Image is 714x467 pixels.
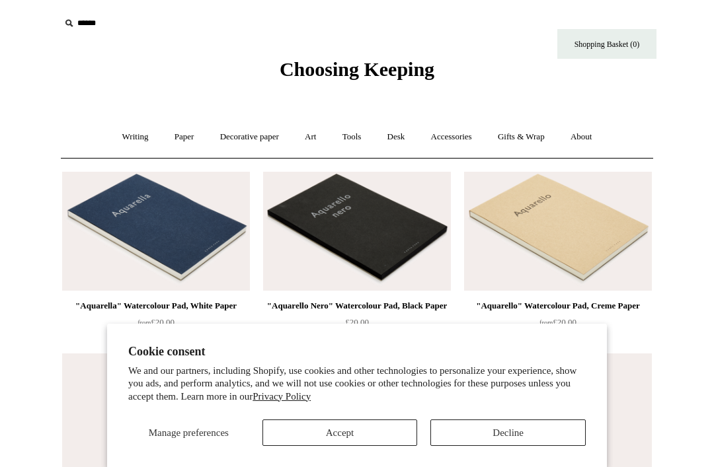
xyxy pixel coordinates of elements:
[559,120,604,155] a: About
[163,120,206,155] a: Paper
[539,319,553,326] span: from
[128,365,586,404] p: We and our partners, including Shopify, use cookies and other technologies to personalize your ex...
[557,29,656,59] a: Shopping Basket (0)
[253,391,311,402] a: Privacy Policy
[263,172,451,291] a: "Aquarello Nero" Watercolour Pad, Black Paper "Aquarello Nero" Watercolour Pad, Black Paper
[62,172,250,291] a: "Aquarella" Watercolour Pad, White Paper "Aquarella" Watercolour Pad, White Paper
[65,298,247,314] div: "Aquarella" Watercolour Pad, White Paper
[467,298,649,314] div: "Aquarello" Watercolour Pad, Creme Paper
[138,317,175,327] span: £20.00
[138,319,151,326] span: from
[331,120,374,155] a: Tools
[208,120,291,155] a: Decorative paper
[128,345,586,359] h2: Cookie consent
[464,298,652,352] a: "Aquarello" Watercolour Pad, Creme Paper from£20.00
[263,172,451,291] img: "Aquarello Nero" Watercolour Pad, Black Paper
[539,317,576,327] span: £20.00
[464,172,652,291] a: "Aquarello" Watercolour Pad, Creme Paper "Aquarello" Watercolour Pad, Creme Paper
[464,172,652,291] img: "Aquarello" Watercolour Pad, Creme Paper
[280,58,434,80] span: Choosing Keeping
[262,419,418,446] button: Accept
[419,120,484,155] a: Accessories
[62,298,250,352] a: "Aquarella" Watercolour Pad, White Paper from£20.00
[293,120,328,155] a: Art
[345,317,369,327] span: £20.00
[128,419,249,446] button: Manage preferences
[266,298,448,314] div: "Aquarello Nero" Watercolour Pad, Black Paper
[280,69,434,78] a: Choosing Keeping
[430,419,586,446] button: Decline
[62,172,250,291] img: "Aquarella" Watercolour Pad, White Paper
[376,120,417,155] a: Desk
[149,427,229,438] span: Manage preferences
[110,120,161,155] a: Writing
[486,120,557,155] a: Gifts & Wrap
[263,298,451,352] a: "Aquarello Nero" Watercolour Pad, Black Paper £20.00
